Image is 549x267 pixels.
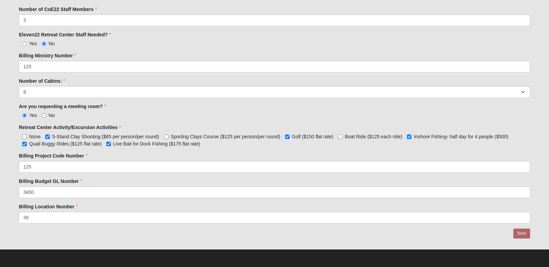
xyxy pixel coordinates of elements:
[164,135,168,139] input: Sporting Clays Course ($125 per person/per round)
[42,42,46,46] input: No
[45,135,50,139] input: 5-Stand Clay Shooting ($65 per person/per round)
[29,41,37,46] span: Yes
[29,141,102,147] span: Quail Buggy Rides ($125 flat rate)
[414,134,509,139] span: Inshore Fishing- half day for 4 people ($500)
[42,113,46,118] input: No
[22,113,27,118] input: Yes
[49,113,55,118] span: No
[106,142,111,146] input: Live Bait for Dock Fishing ($175 flat rate)
[19,152,87,159] label: Billing Project Code Number
[19,103,106,110] label: Are you requesting a meeting room?
[22,42,27,46] input: Yes
[29,134,40,139] span: None
[19,31,111,38] label: Eleven22 Retreat Center Staff Needed?
[345,134,402,139] span: Boat Ride ($125 each ride)
[338,135,342,139] input: Boat Ride ($125 each ride)
[22,135,27,139] input: None
[19,203,78,210] label: Billing Location Number
[19,124,121,131] label: Retreat Center Activity/Excursion Activities
[19,6,97,13] label: Number of CoE22 Staff Members
[52,134,159,139] span: 5-Stand Clay Shooting ($65 per person/per round)
[407,135,411,139] input: Inshore Fishing- half day for 4 people ($500)
[113,141,200,147] span: Live Bait for Dock Fishing ($175 flat rate)
[19,178,82,185] label: Billing Budget GL Number
[29,113,37,118] span: Yes
[49,41,55,46] span: No
[171,134,280,139] span: Sporting Clays Course ($125 per person/per round)
[292,134,334,139] span: Golf ($150 flat rate)
[285,135,290,139] input: Golf ($150 flat rate)
[19,52,76,59] label: Billing Ministry Number
[22,142,27,146] input: Quail Buggy Rides ($125 flat rate)
[19,78,65,84] label: Number of Cabins:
